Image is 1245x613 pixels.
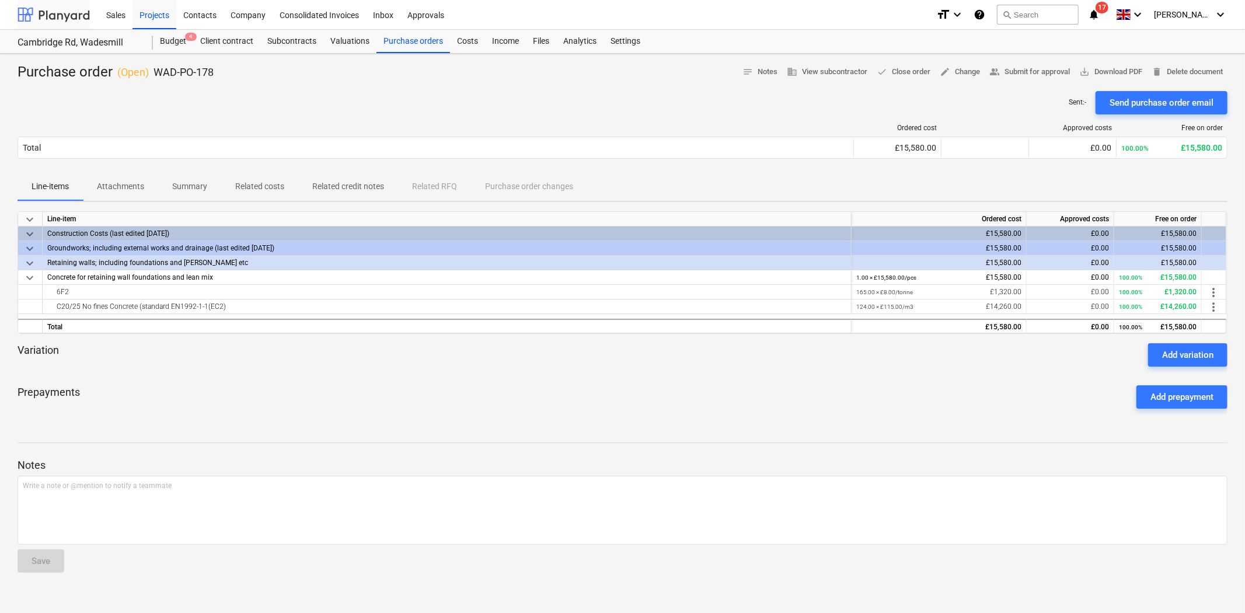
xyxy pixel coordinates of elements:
[1096,91,1227,114] button: Send purchase order email
[47,285,846,299] div: 6F2
[742,65,777,79] span: Notes
[1079,67,1090,77] span: save_alt
[859,124,937,132] div: Ordered cost
[450,30,485,53] div: Costs
[856,270,1021,285] div: £15,580.00
[23,143,41,152] div: Total
[852,212,1027,227] div: Ordered cost
[856,227,1021,241] div: £15,580.00
[153,30,193,53] a: Budget4
[18,37,139,49] div: Cambridge Rd, Wadesmill
[18,343,59,367] p: Variation
[1031,320,1109,335] div: £0.00
[1121,144,1149,152] small: 100.00%
[47,299,846,314] div: C20/25 No fines Concrete (standard EN1992-1-1(EC2)
[193,30,260,53] a: Client contract
[1079,65,1142,79] span: Download PDF
[1119,241,1197,256] div: £15,580.00
[23,271,37,285] span: keyboard_arrow_down
[1031,256,1109,270] div: £0.00
[23,256,37,270] span: keyboard_arrow_down
[312,180,384,193] p: Related credit notes
[1152,67,1162,77] span: delete
[1119,270,1197,285] div: £15,580.00
[950,8,964,22] i: keyboard_arrow_down
[940,67,950,77] span: edit
[1119,256,1197,270] div: £15,580.00
[1147,63,1227,81] button: Delete document
[1206,300,1220,314] span: more_vert
[974,8,985,22] i: Knowledge base
[18,63,214,82] div: Purchase order
[877,65,930,79] span: Close order
[1162,347,1213,363] div: Add variation
[153,30,193,53] div: Budget
[1002,10,1012,19] span: search
[376,30,450,53] a: Purchase orders
[989,67,1000,77] span: people_alt
[485,30,526,53] div: Income
[117,65,149,79] p: ( Open )
[1075,63,1147,81] button: Download PDF
[47,273,213,281] span: Concrete for retaining wall foundations and lean mix
[1213,8,1227,22] i: keyboard_arrow_down
[1031,285,1109,299] div: £0.00
[23,213,37,227] span: keyboard_arrow_down
[856,289,913,295] small: 165.00 × £8.00 / tonne
[1121,124,1223,132] div: Free on order
[1027,212,1114,227] div: Approved costs
[1150,389,1213,405] div: Add prepayment
[856,256,1021,270] div: £15,580.00
[1031,299,1109,314] div: £0.00
[1119,324,1142,330] small: 100.00%
[1119,320,1197,335] div: £15,580.00
[1119,285,1197,299] div: £1,320.00
[1119,274,1142,281] small: 100.00%
[1034,143,1111,152] div: £0.00
[1114,212,1202,227] div: Free on order
[856,299,1021,314] div: £14,260.00
[260,30,323,53] a: Subcontracts
[47,227,846,241] div: Construction Costs (last edited 17 Jan 2025)
[97,180,144,193] p: Attachments
[1110,95,1213,110] div: Send purchase order email
[172,180,207,193] p: Summary
[940,65,980,79] span: Change
[856,241,1021,256] div: £15,580.00
[1187,557,1245,613] iframe: Chat Widget
[1152,65,1223,79] span: Delete document
[47,241,846,255] div: Groundworks; including external works and drainage (last edited 24 Oct 2024)
[1154,10,1212,19] span: [PERSON_NAME]
[782,63,872,81] button: View subcontractor
[1088,8,1100,22] i: notifications
[985,63,1075,81] button: Submit for approval
[47,256,846,270] div: Retaining walls; including foundations and walling etc
[1148,343,1227,367] button: Add variation
[1121,143,1222,152] div: £15,580.00
[23,242,37,256] span: keyboard_arrow_down
[1119,299,1197,314] div: £14,260.00
[877,67,887,77] span: done
[997,5,1079,25] button: Search
[604,30,647,53] a: Settings
[235,180,284,193] p: Related costs
[787,65,867,79] span: View subcontractor
[1031,241,1109,256] div: £0.00
[989,65,1070,79] span: Submit for approval
[856,285,1021,299] div: £1,320.00
[856,320,1021,335] div: £15,580.00
[1096,2,1108,13] span: 17
[526,30,556,53] a: Files
[556,30,604,53] a: Analytics
[323,30,376,53] a: Valuations
[1031,270,1109,285] div: £0.00
[1119,304,1142,310] small: 100.00%
[18,385,80,409] p: Prepayments
[1206,285,1220,299] span: more_vert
